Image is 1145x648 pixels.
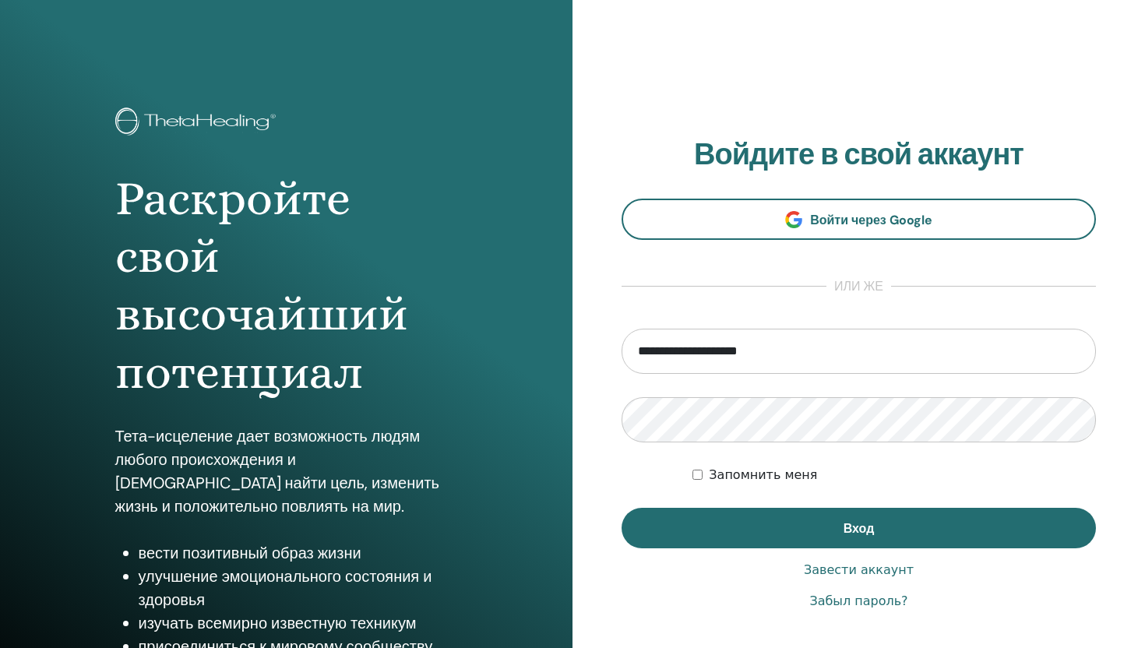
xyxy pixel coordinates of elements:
[834,278,883,294] font: или же
[709,467,817,482] font: Запомнить меня
[804,561,914,579] a: Завести аккаунт
[622,508,1096,548] button: Вход
[844,520,875,537] font: Вход
[115,171,408,400] font: Раскройте свой высочайший потенциал
[694,135,1023,174] font: Войдите в свой аккаунт
[139,566,432,610] font: улучшение эмоционального состояния и здоровья
[809,593,907,608] font: Забыл пароль?
[804,562,914,577] font: Завести аккаунт
[622,199,1096,240] a: Войти через Google
[810,212,932,228] font: Войти через Google
[809,592,907,611] a: Забыл пароль?
[692,466,1096,484] div: Оставьте меня аутентифицированным на неопределенный срок или пока я не выйду из системы вручную
[139,543,361,563] font: вести позитивный образ жизни
[139,613,417,633] font: изучать всемирно известную техникум
[115,426,439,516] font: Тета-исцеление дает возможность людям любого происхождения и [DEMOGRAPHIC_DATA] найти цель, измен...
